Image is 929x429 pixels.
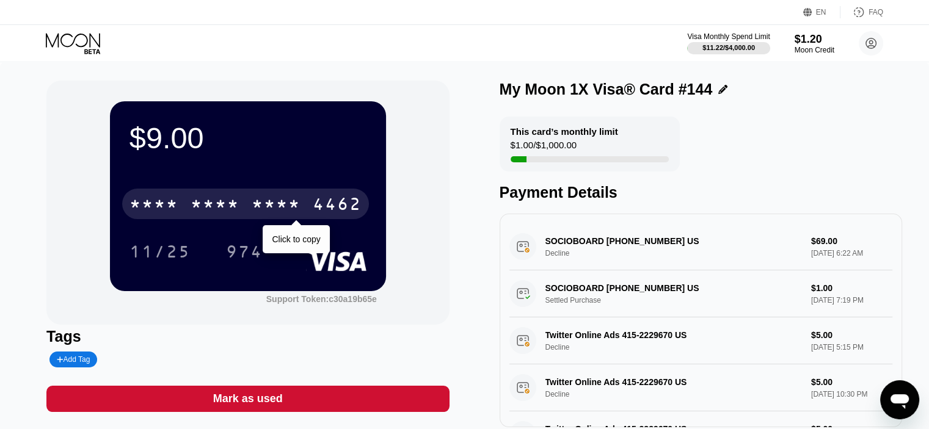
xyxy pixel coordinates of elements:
div: Click to copy [272,234,320,244]
div: 974 [217,236,272,267]
div: $9.00 [129,121,366,155]
div: Moon Credit [795,46,834,54]
div: $1.20 [795,33,834,46]
div: 4462 [313,196,362,215]
div: Payment Details [500,184,902,201]
div: Mark as used [213,392,283,406]
div: My Moon 1X Visa® Card #144 [500,81,713,98]
div: 974 [226,243,263,263]
div: Mark as used [46,386,449,412]
div: FAQ [840,6,883,18]
div: Support Token: c30a19b65e [266,294,377,304]
div: FAQ [869,8,883,16]
div: Add Tag [57,355,90,364]
div: Visa Monthly Spend Limit [687,32,770,41]
div: EN [803,6,840,18]
div: EN [816,8,826,16]
div: Support Token:c30a19b65e [266,294,377,304]
div: 11/25 [120,236,200,267]
div: Add Tag [49,351,97,367]
iframe: Кнопка запуска окна обмена сообщениями [880,380,919,419]
div: $1.00 / $1,000.00 [511,140,577,156]
div: $11.22 / $4,000.00 [702,44,755,51]
div: 11/25 [129,243,191,263]
div: Tags [46,328,449,345]
div: This card’s monthly limit [511,126,618,137]
div: Visa Monthly Spend Limit$11.22/$4,000.00 [687,32,770,54]
div: $1.20Moon Credit [795,33,834,54]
